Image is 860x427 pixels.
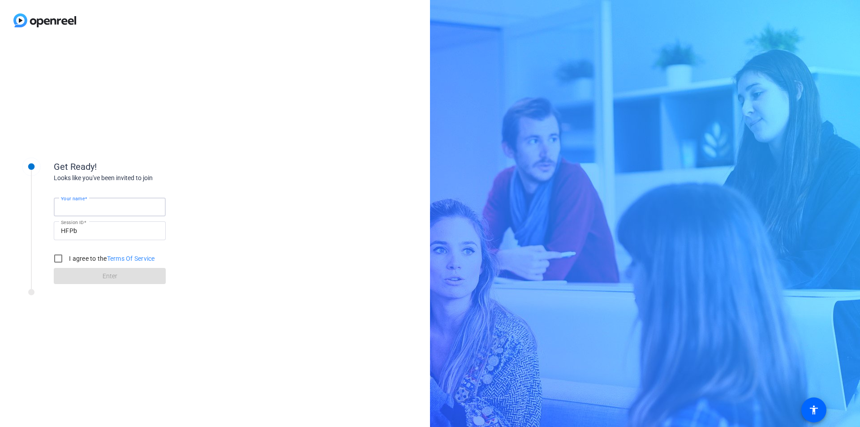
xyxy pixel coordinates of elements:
div: Looks like you've been invited to join [54,173,233,183]
a: Terms Of Service [107,255,155,262]
label: I agree to the [67,254,155,263]
mat-icon: accessibility [808,405,819,415]
mat-label: Session ID [61,220,84,225]
mat-label: Your name [61,196,85,201]
div: Get Ready! [54,160,233,173]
